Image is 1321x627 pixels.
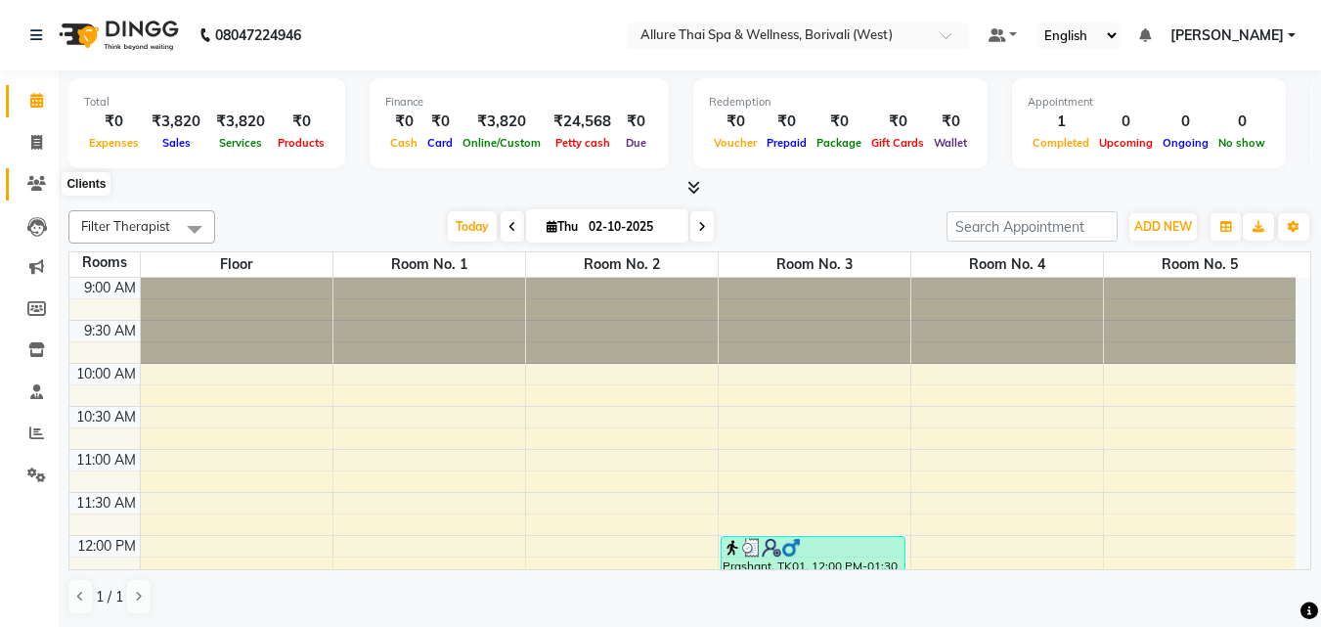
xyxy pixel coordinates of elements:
[929,111,972,133] div: ₹0
[458,136,546,150] span: Online/Custom
[422,136,458,150] span: Card
[542,219,583,234] span: Thu
[208,111,273,133] div: ₹3,820
[1028,136,1094,150] span: Completed
[526,252,718,277] span: Room No. 2
[84,94,330,111] div: Total
[144,111,208,133] div: ₹3,820
[1094,136,1158,150] span: Upcoming
[81,218,170,234] span: Filter Therapist
[866,111,929,133] div: ₹0
[273,111,330,133] div: ₹0
[72,364,140,384] div: 10:00 AM
[619,111,653,133] div: ₹0
[709,111,762,133] div: ₹0
[50,8,184,63] img: logo
[273,136,330,150] span: Products
[583,212,681,242] input: 2025-10-02
[333,252,525,277] span: Room No. 1
[141,252,332,277] span: Floor
[215,8,301,63] b: 08047224946
[73,536,140,557] div: 12:00 PM
[1170,25,1284,46] span: [PERSON_NAME]
[84,136,144,150] span: Expenses
[80,278,140,298] div: 9:00 AM
[458,111,546,133] div: ₹3,820
[762,111,812,133] div: ₹0
[911,252,1103,277] span: Room No. 4
[385,94,653,111] div: Finance
[69,252,140,273] div: Rooms
[1213,111,1270,133] div: 0
[1028,94,1270,111] div: Appointment
[709,136,762,150] span: Voucher
[80,321,140,341] div: 9:30 AM
[1028,111,1094,133] div: 1
[62,172,110,196] div: Clients
[157,136,196,150] span: Sales
[709,94,972,111] div: Redemption
[812,111,866,133] div: ₹0
[72,407,140,427] div: 10:30 AM
[929,136,972,150] span: Wallet
[812,136,866,150] span: Package
[1213,136,1270,150] span: No show
[214,136,267,150] span: Services
[1158,111,1213,133] div: 0
[1134,219,1192,234] span: ADD NEW
[866,136,929,150] span: Gift Cards
[546,111,619,133] div: ₹24,568
[1158,136,1213,150] span: Ongoing
[719,252,910,277] span: Room No. 3
[947,211,1118,242] input: Search Appointment
[1129,213,1197,241] button: ADD NEW
[762,136,812,150] span: Prepaid
[84,111,144,133] div: ₹0
[72,493,140,514] div: 11:30 AM
[550,136,615,150] span: Petty cash
[1104,252,1297,277] span: Room No. 5
[385,111,422,133] div: ₹0
[1094,111,1158,133] div: 0
[621,136,651,150] span: Due
[422,111,458,133] div: ₹0
[96,587,123,607] span: 1 / 1
[385,136,422,150] span: Cash
[72,450,140,470] div: 11:00 AM
[448,211,497,242] span: Today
